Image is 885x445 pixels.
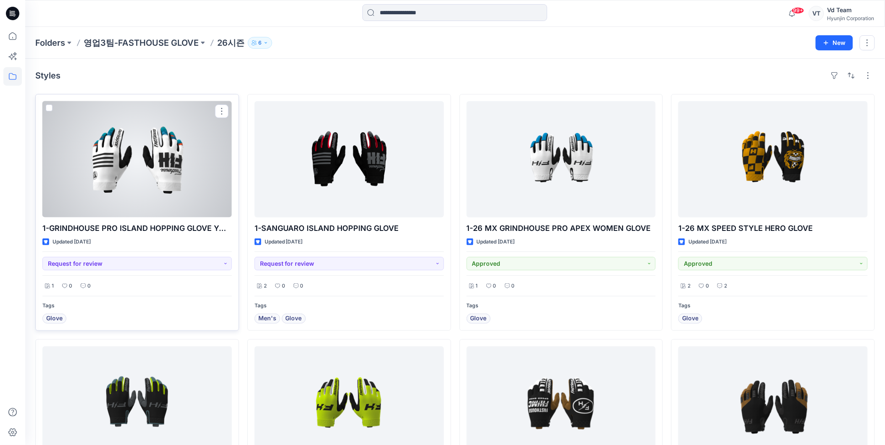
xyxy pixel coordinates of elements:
[258,314,276,324] span: Men's
[688,238,727,246] p: Updated [DATE]
[217,37,244,49] p: 26시즌
[255,301,444,310] p: Tags
[816,35,853,50] button: New
[248,37,272,49] button: 6
[255,222,444,234] p: 1-SANGUARO ISLAND HOPPING GLOVE
[69,282,72,291] p: 0
[678,301,868,310] p: Tags
[84,37,199,49] a: 영업3팀-FASTHOUSE GLOVE
[282,282,285,291] p: 0
[724,282,727,291] p: 2
[42,301,232,310] p: Tags
[688,282,691,291] p: 2
[493,282,496,291] p: 0
[678,101,868,217] a: 1-26 MX SPEED STYLE HERO GLOVE
[258,38,262,47] p: 6
[792,7,804,14] span: 99+
[467,101,656,217] a: 1-26 MX GRINDHOUSE PRO APEX WOMEN GLOVE
[678,222,868,234] p: 1-26 MX SPEED STYLE HERO GLOVE
[476,282,478,291] p: 1
[467,222,656,234] p: 1-26 MX GRINDHOUSE PRO APEX WOMEN GLOVE
[35,71,60,81] h4: Styles
[265,238,303,246] p: Updated [DATE]
[809,6,824,21] div: VT
[827,15,874,21] div: Hyunjin Corporation
[264,282,267,291] p: 2
[52,282,54,291] p: 1
[827,5,874,15] div: Vd Team
[255,101,444,217] a: 1-SANGUARO ISLAND HOPPING GLOVE
[300,282,304,291] p: 0
[53,238,91,246] p: Updated [DATE]
[470,314,487,324] span: Glove
[286,314,302,324] span: Glove
[477,238,515,246] p: Updated [DATE]
[42,222,232,234] p: 1-GRINDHOUSE PRO ISLAND HOPPING GLOVE YOUTH
[35,37,65,49] a: Folders
[467,301,656,310] p: Tags
[46,314,63,324] span: Glove
[87,282,91,291] p: 0
[682,314,699,324] span: Glove
[42,101,232,217] a: 1-GRINDHOUSE PRO ISLAND HOPPING GLOVE YOUTH
[706,282,709,291] p: 0
[512,282,515,291] p: 0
